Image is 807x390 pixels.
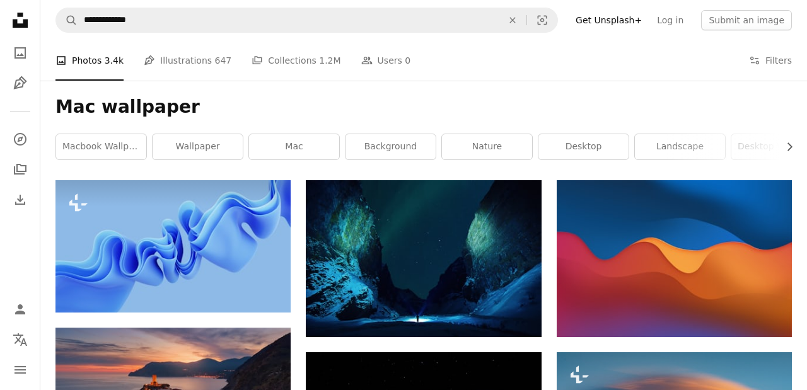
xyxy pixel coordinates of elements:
[361,40,411,81] a: Users 0
[55,96,792,118] h1: Mac wallpaper
[8,127,33,152] a: Explore
[144,40,231,81] a: Illustrations 647
[55,180,291,313] img: 3d render, abstract modern blue background, folded ribbons macro, fashion wallpaper with wavy lay...
[527,8,557,32] button: Visual search
[153,134,243,159] a: wallpaper
[557,253,792,264] a: a blue and orange background with wavy shapes
[538,134,629,159] a: desktop
[749,40,792,81] button: Filters
[345,134,436,159] a: background
[306,253,541,264] a: northern lights
[778,134,792,159] button: scroll list to the right
[249,134,339,159] a: mac
[8,71,33,96] a: Illustrations
[56,134,146,159] a: macbook wallpaper
[8,187,33,212] a: Download History
[405,54,410,67] span: 0
[215,54,232,67] span: 647
[306,180,541,337] img: northern lights
[8,357,33,382] button: Menu
[701,10,792,30] button: Submit an image
[319,54,340,67] span: 1.2M
[635,134,725,159] a: landscape
[499,8,526,32] button: Clear
[8,297,33,322] a: Log in / Sign up
[8,327,33,352] button: Language
[56,8,78,32] button: Search Unsplash
[442,134,532,159] a: nature
[649,10,691,30] a: Log in
[568,10,649,30] a: Get Unsplash+
[252,40,340,81] a: Collections 1.2M
[55,240,291,251] a: 3d render, abstract modern blue background, folded ribbons macro, fashion wallpaper with wavy lay...
[8,40,33,66] a: Photos
[557,180,792,337] img: a blue and orange background with wavy shapes
[8,157,33,182] a: Collections
[55,8,558,33] form: Find visuals sitewide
